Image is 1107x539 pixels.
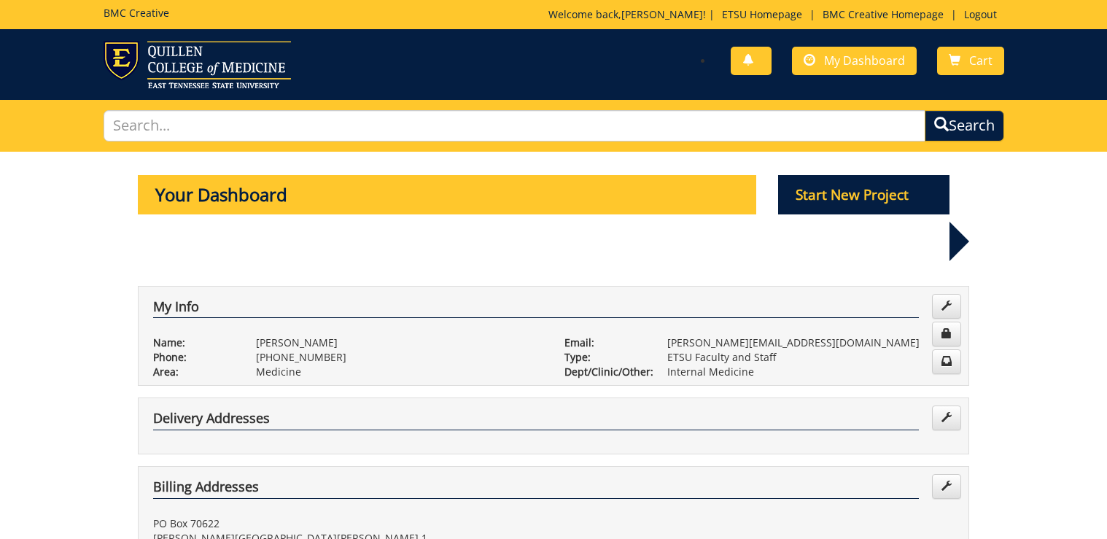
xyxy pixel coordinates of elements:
[932,406,961,430] a: Edit Addresses
[153,336,234,350] p: Name:
[792,47,917,75] a: My Dashboard
[104,41,291,88] img: ETSU logo
[153,480,919,499] h4: Billing Addresses
[153,350,234,365] p: Phone:
[932,322,961,346] a: Change Password
[548,7,1004,22] p: Welcome back, ! | | |
[932,349,961,374] a: Change Communication Preferences
[778,189,950,203] a: Start New Project
[104,7,169,18] h5: BMC Creative
[667,350,954,365] p: ETSU Faculty and Staff
[564,365,645,379] p: Dept/Clinic/Other:
[937,47,1004,75] a: Cart
[256,350,543,365] p: [PHONE_NUMBER]
[932,294,961,319] a: Edit Info
[925,110,1004,141] button: Search
[153,411,919,430] h4: Delivery Addresses
[153,516,543,531] p: PO Box 70622
[153,300,919,319] h4: My Info
[667,336,954,350] p: [PERSON_NAME][EMAIL_ADDRESS][DOMAIN_NAME]
[715,7,809,21] a: ETSU Homepage
[256,336,543,350] p: [PERSON_NAME]
[778,175,950,214] p: Start New Project
[667,365,954,379] p: Internal Medicine
[104,110,925,141] input: Search...
[621,7,703,21] a: [PERSON_NAME]
[564,350,645,365] p: Type:
[957,7,1004,21] a: Logout
[256,365,543,379] p: Medicine
[153,365,234,379] p: Area:
[815,7,951,21] a: BMC Creative Homepage
[564,336,645,350] p: Email:
[138,175,756,214] p: Your Dashboard
[932,474,961,499] a: Edit Addresses
[824,53,905,69] span: My Dashboard
[969,53,993,69] span: Cart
